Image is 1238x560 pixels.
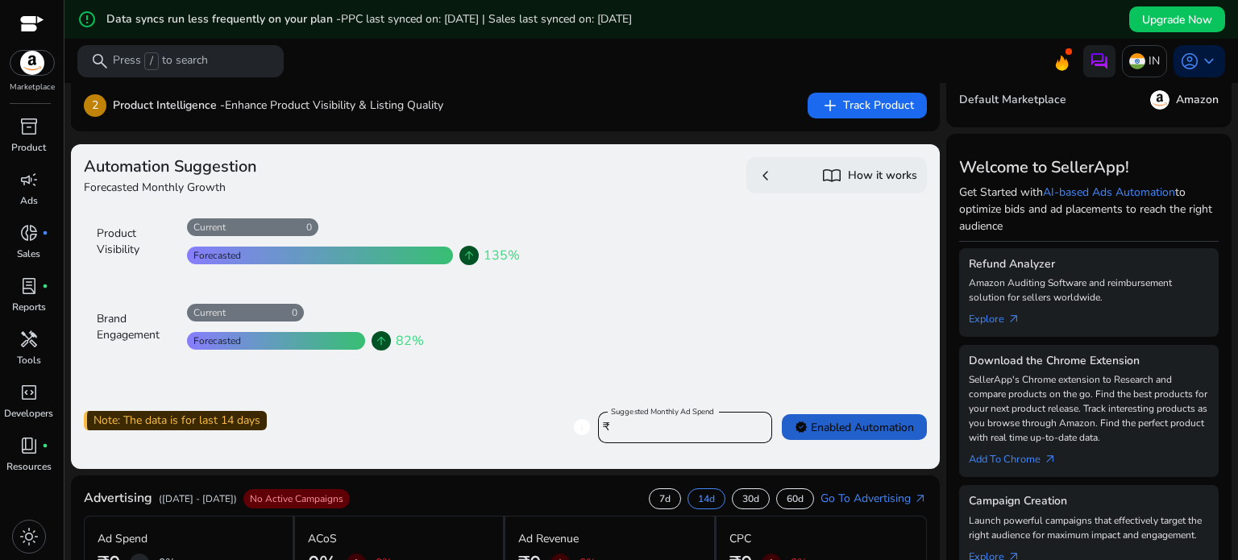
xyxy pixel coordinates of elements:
h5: Download the Chrome Extension [969,355,1209,368]
a: Go To Advertisingarrow_outward [820,490,927,507]
h5: Amazon [1176,93,1219,107]
p: Product [11,140,46,155]
p: 60d [787,492,804,505]
h5: Campaign Creation [969,495,1209,508]
span: account_circle [1180,52,1199,71]
img: in.svg [1129,53,1145,69]
p: Amazon Auditing Software and reimbursement solution for sellers worldwide. [969,276,1209,305]
p: Press to search [113,52,208,70]
span: arrow_upward [375,334,388,347]
button: Upgrade Now [1129,6,1225,32]
p: Ads [20,193,38,208]
p: Get Started with to optimize bids and ad placements to reach the right audience [959,184,1219,234]
p: ([DATE] - [DATE]) [159,492,237,506]
img: amazon.svg [10,51,54,75]
span: arrow_outward [1007,313,1020,326]
button: addTrack Product [808,93,927,118]
span: / [144,52,159,70]
span: handyman [19,330,39,349]
p: Resources [6,459,52,474]
h3: Automation Suggestion [84,157,499,176]
h4: Forecasted Monthly Growth [84,180,499,196]
p: Ad Revenue [518,530,579,547]
h5: How it works [848,169,917,183]
img: amazon.svg [1150,90,1169,110]
a: AI-based Ads Automation [1043,185,1175,200]
button: verifiedEnabled Automation [782,414,927,440]
span: lab_profile [19,276,39,296]
p: Enhance Product Visibility & Listing Quality [113,97,443,114]
span: PPC last synced on: [DATE] | Sales last synced on: [DATE] [341,11,632,27]
span: keyboard_arrow_down [1199,52,1219,71]
span: inventory_2 [19,117,39,136]
p: 2 [84,94,106,117]
span: import_contacts [822,166,841,185]
span: No Active Campaigns [250,492,343,505]
p: Launch powerful campaigns that effectively target the right audience for maximum impact and engag... [969,513,1209,542]
span: ₹ [603,419,609,434]
div: 0 [292,306,304,319]
span: info [572,417,592,437]
span: donut_small [19,223,39,243]
span: arrow_upward [463,249,476,262]
span: fiber_manual_record [42,230,48,236]
span: arrow_outward [914,492,927,505]
div: Note: The data is for last 14 days [84,411,267,430]
span: verified [795,421,808,433]
div: Forecasted [187,249,241,262]
p: Developers [4,406,53,421]
div: Current [187,221,226,234]
span: campaign [19,170,39,189]
span: fiber_manual_record [42,442,48,449]
span: Enabled Automation [795,419,914,436]
span: chevron_left [756,166,775,185]
span: code_blocks [19,383,39,402]
p: CPC [729,530,751,547]
div: Brand Engagement [97,311,177,343]
span: light_mode [19,527,39,546]
mat-label: Suggested Monthly Ad Spend [611,406,714,417]
b: Product Intelligence - [113,97,225,113]
span: search [90,52,110,71]
a: Explorearrow_outward [969,305,1033,327]
span: add [820,96,840,115]
p: Marketplace [10,81,55,93]
span: Track Product [820,96,914,115]
span: 82% [396,331,424,351]
div: Product Visibility [97,226,177,258]
a: Add To Chrome [969,445,1070,467]
mat-icon: error_outline [77,10,97,29]
span: fiber_manual_record [42,283,48,289]
span: 135% [484,246,520,265]
p: ACoS [308,530,337,547]
p: Ad Spend [98,530,147,547]
h5: Default Marketplace [959,93,1066,107]
span: book_4 [19,436,39,455]
h4: Advertising [84,491,152,506]
div: Current [187,306,226,319]
h3: Welcome to SellerApp! [959,158,1219,177]
h5: Refund Analyzer [969,258,1209,272]
p: 14d [698,492,715,505]
h5: Data syncs run less frequently on your plan - [106,13,632,27]
span: Upgrade Now [1142,11,1212,28]
p: Sales [17,247,40,261]
p: 30d [742,492,759,505]
span: arrow_outward [1044,453,1057,466]
div: Forecasted [187,334,241,347]
div: 0 [306,221,318,234]
p: SellerApp's Chrome extension to Research and compare products on the go. Find the best products f... [969,372,1209,445]
p: IN [1149,47,1160,75]
p: 7d [659,492,671,505]
p: Reports [12,300,46,314]
p: Tools [17,353,41,367]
